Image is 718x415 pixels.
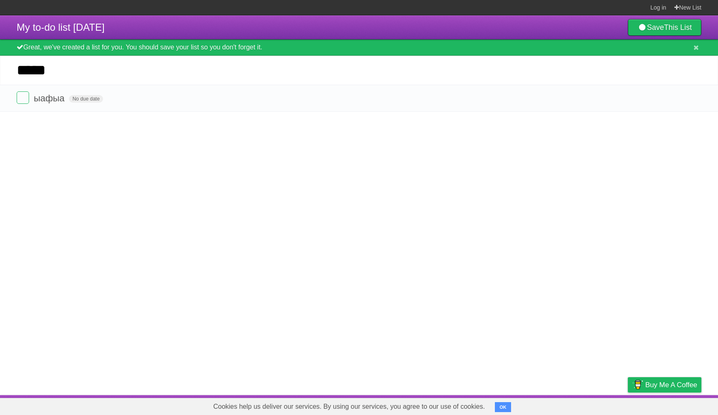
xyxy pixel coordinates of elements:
[34,93,66,103] span: ыафыа
[649,397,701,413] a: Suggest a feature
[628,377,701,393] a: Buy me a coffee
[69,95,103,103] span: No due date
[495,402,511,412] button: OK
[545,397,578,413] a: Developers
[205,398,493,415] span: Cookies help us deliver our services. By using our services, you agree to our use of cookies.
[17,22,105,33] span: My to-do list [DATE]
[17,91,29,104] label: Done
[589,397,607,413] a: Terms
[645,378,697,392] span: Buy me a coffee
[617,397,639,413] a: Privacy
[628,19,701,36] a: SaveThis List
[664,23,692,32] b: This List
[632,378,643,392] img: Buy me a coffee
[517,397,535,413] a: About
